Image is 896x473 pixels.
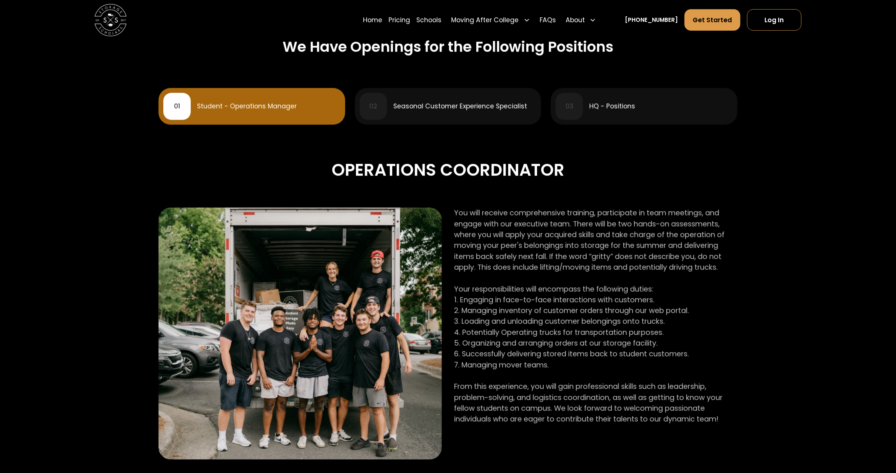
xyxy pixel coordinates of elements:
a: Log In [747,9,802,31]
div: Student - Operations Manager [197,103,297,110]
div: About [562,9,599,31]
div: HQ - Positions [589,103,635,110]
div: About [566,15,585,25]
a: Schools [417,9,442,31]
div: Seasonal Customer Experience Specialist [393,103,527,110]
a: [PHONE_NUMBER] [625,16,678,24]
div: Operations Coordinator [159,157,737,184]
div: 02 [369,103,377,110]
div: Moving After College [448,9,533,31]
div: 03 [566,103,573,110]
a: Home [363,9,382,31]
img: Storage Scholars main logo [94,4,127,36]
a: FAQs [540,9,556,31]
div: 01 [174,103,180,110]
a: Get Started [685,9,740,31]
h2: We Have Openings for the Following Positions [283,38,613,56]
p: You will receive comprehensive training, participate in team meetings, and engage with our execut... [454,208,737,425]
a: Pricing [389,9,410,31]
div: Moving After College [452,15,519,25]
